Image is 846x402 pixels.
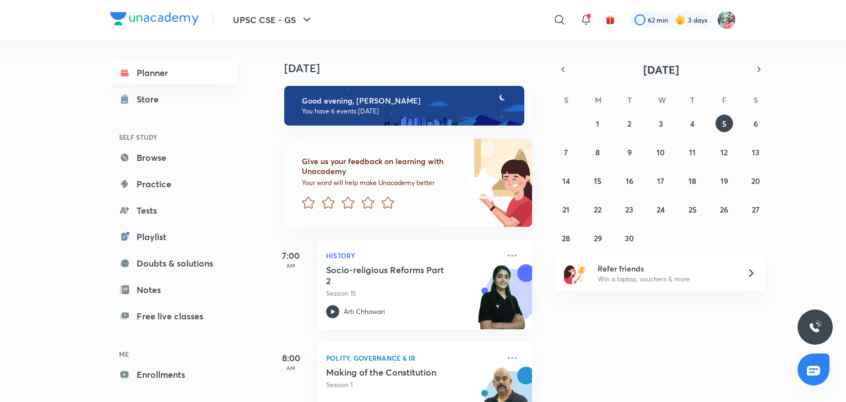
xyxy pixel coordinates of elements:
[657,204,665,215] abbr: September 24, 2025
[326,351,499,365] p: Polity, Governance & IR
[657,176,664,186] abbr: September 17, 2025
[557,172,575,189] button: September 14, 2025
[562,176,570,186] abbr: September 14, 2025
[110,279,238,301] a: Notes
[562,233,570,243] abbr: September 28, 2025
[110,88,238,110] a: Store
[429,139,532,227] img: feedback_image
[557,229,575,247] button: September 28, 2025
[594,204,601,215] abbr: September 22, 2025
[110,62,238,84] a: Planner
[684,200,701,218] button: September 25, 2025
[751,176,760,186] abbr: September 20, 2025
[110,146,238,169] a: Browse
[344,307,385,317] p: Arti Chhawari
[752,204,760,215] abbr: September 27, 2025
[621,115,638,132] button: September 2, 2025
[284,86,524,126] img: evening
[110,128,238,146] h6: SELF STUDY
[326,380,499,390] p: Session 1
[688,204,697,215] abbr: September 25, 2025
[226,9,320,31] button: UPSC CSE - GS
[110,345,238,363] h6: ME
[752,147,760,157] abbr: September 13, 2025
[589,229,606,247] button: September 29, 2025
[326,264,463,286] h5: Socio-religious Reforms Part 2
[110,199,238,221] a: Tests
[326,367,463,378] h5: Making of the Constitution
[284,62,543,75] h4: [DATE]
[564,147,568,157] abbr: September 7, 2025
[720,147,728,157] abbr: September 12, 2025
[598,274,733,284] p: Win a laptop, vouchers & more
[717,10,736,29] img: Prerna Pathak
[690,95,695,105] abbr: Thursday
[627,95,632,105] abbr: Tuesday
[625,204,633,215] abbr: September 23, 2025
[809,320,822,334] img: ttu
[720,176,728,186] abbr: September 19, 2025
[302,107,514,116] p: You have 6 events [DATE]
[110,173,238,195] a: Practice
[652,172,670,189] button: September 17, 2025
[594,233,602,243] abbr: September 29, 2025
[625,233,634,243] abbr: September 30, 2025
[684,115,701,132] button: September 4, 2025
[643,62,679,77] span: [DATE]
[589,143,606,161] button: September 8, 2025
[747,115,764,132] button: September 6, 2025
[110,363,238,385] a: Enrollments
[621,200,638,218] button: September 23, 2025
[601,11,619,29] button: avatar
[747,143,764,161] button: September 13, 2025
[326,249,499,262] p: History
[589,172,606,189] button: September 15, 2025
[595,95,601,105] abbr: Monday
[627,118,631,129] abbr: September 2, 2025
[715,115,733,132] button: September 5, 2025
[302,156,463,176] h6: Give us your feedback on learning with Unacademy
[652,143,670,161] button: September 10, 2025
[659,118,663,129] abbr: September 3, 2025
[722,95,726,105] abbr: Friday
[652,200,670,218] button: September 24, 2025
[753,118,758,129] abbr: September 6, 2025
[589,200,606,218] button: September 22, 2025
[557,200,575,218] button: September 21, 2025
[137,93,165,106] div: Store
[269,262,313,269] p: AM
[302,178,463,187] p: Your word will help make Unacademy better
[605,15,615,25] img: avatar
[562,204,570,215] abbr: September 21, 2025
[595,147,600,157] abbr: September 8, 2025
[626,176,633,186] abbr: September 16, 2025
[715,172,733,189] button: September 19, 2025
[689,147,696,157] abbr: September 11, 2025
[598,263,733,274] h6: Refer friends
[684,172,701,189] button: September 18, 2025
[715,143,733,161] button: September 12, 2025
[652,115,670,132] button: September 3, 2025
[753,95,758,105] abbr: Saturday
[564,262,586,284] img: referral
[564,95,568,105] abbr: Sunday
[621,143,638,161] button: September 9, 2025
[715,200,733,218] button: September 26, 2025
[658,95,666,105] abbr: Wednesday
[747,172,764,189] button: September 20, 2025
[594,176,601,186] abbr: September 15, 2025
[269,351,313,365] h5: 8:00
[690,118,695,129] abbr: September 4, 2025
[269,365,313,371] p: AM
[110,12,199,28] a: Company Logo
[269,249,313,262] h5: 7:00
[720,204,728,215] abbr: September 26, 2025
[596,118,599,129] abbr: September 1, 2025
[589,115,606,132] button: September 1, 2025
[627,147,632,157] abbr: September 9, 2025
[621,172,638,189] button: September 16, 2025
[722,118,726,129] abbr: September 5, 2025
[657,147,665,157] abbr: September 10, 2025
[571,62,751,77] button: [DATE]
[471,264,532,340] img: unacademy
